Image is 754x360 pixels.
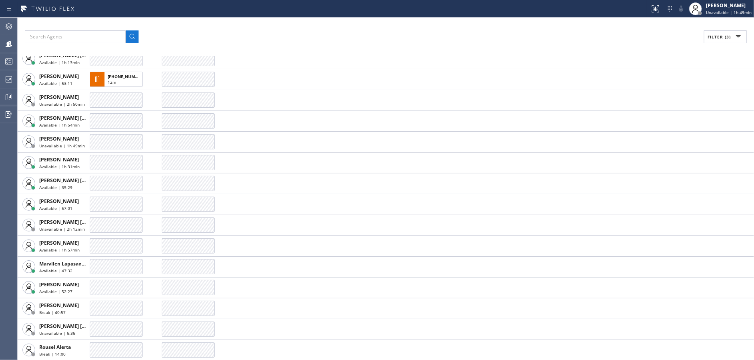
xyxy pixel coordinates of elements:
span: [PERSON_NAME] [PERSON_NAME] [39,323,120,330]
span: Unavailable | 6:36 [39,330,75,336]
span: Available | 1h 13min [39,60,80,65]
span: [PERSON_NAME] [39,156,79,163]
span: Filter (3) [708,34,731,40]
span: Available | 1h 54min [39,122,80,128]
span: [PERSON_NAME] [PERSON_NAME] Dahil [39,177,134,184]
span: Unavailable | 1h 49min [39,143,85,149]
span: Break | 40:57 [39,310,66,315]
span: [PERSON_NAME] [PERSON_NAME] [39,219,120,225]
span: [PERSON_NAME] [39,135,79,142]
span: Available | 1h 57min [39,247,80,253]
span: [PERSON_NAME] [PERSON_NAME] [39,115,120,121]
span: [PERSON_NAME] [39,281,79,288]
span: Available | 52:27 [39,289,72,294]
span: [PERSON_NAME] [39,239,79,246]
span: [PHONE_NUMBER] [108,74,144,79]
input: Search Agents [25,30,126,43]
span: [PERSON_NAME] [39,198,79,205]
span: Unavailable | 1h 49min [706,10,752,15]
button: Filter (3) [704,30,747,43]
span: Available | 57:01 [39,205,72,211]
span: [PERSON_NAME] [39,73,79,80]
span: Available | 1h 31min [39,164,80,169]
span: Marvilen Lapasanda [39,260,88,267]
span: [PERSON_NAME] [39,302,79,309]
button: [PHONE_NUMBER]12m [90,69,145,89]
span: Unavailable | 2h 12min [39,226,85,232]
span: Available | 53:11 [39,80,72,86]
span: Available | 35:29 [39,185,72,190]
span: Break | 14:00 [39,351,66,357]
span: 12m [108,79,116,85]
span: [PERSON_NAME] [39,94,79,101]
span: Available | 47:32 [39,268,72,274]
span: Rousel Alerta [39,344,71,350]
div: [PERSON_NAME] [706,2,752,9]
span: Unavailable | 2h 50min [39,101,85,107]
button: Mute [676,3,687,14]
